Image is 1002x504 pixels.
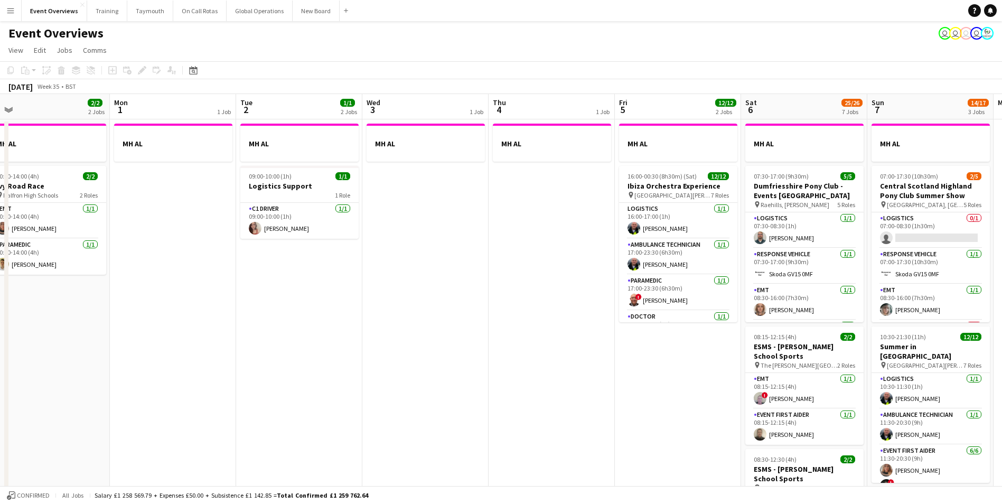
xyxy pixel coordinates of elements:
app-card-role: EMT1/108:15-12:15 (4h)![PERSON_NAME] [745,373,864,409]
span: Thu [493,98,506,107]
app-job-card: 09:00-10:00 (1h)1/1Logistics Support1 RoleC1 Driver1/109:00-10:00 (1h)[PERSON_NAME] [240,166,359,239]
app-job-card: 07:00-17:30 (10h30m)2/5Central Scotland Highland Pony Club Summer Show [GEOGRAPHIC_DATA], [GEOGRA... [872,166,990,322]
h3: MH AL [872,139,990,148]
h3: MH AL [114,139,232,148]
h3: MH AL [367,139,485,148]
app-job-card: MH AL [872,124,990,162]
h3: Logistics Support [240,181,359,191]
div: [DATE] [8,81,33,92]
h3: ESMS - [PERSON_NAME] School Sports [745,342,864,361]
app-card-role: C1 Driver1/109:00-10:00 (1h)[PERSON_NAME] [240,203,359,239]
div: 3 Jobs [968,108,988,116]
span: Balfron High Schools [3,191,58,199]
app-job-card: MH AL [745,124,864,162]
a: View [4,43,27,57]
span: Sun [872,98,884,107]
button: Global Operations [227,1,293,21]
span: 5/5 [840,172,855,180]
span: Mon [114,98,128,107]
h3: Dumfriesshire Pony Club - Events [GEOGRAPHIC_DATA] [745,181,864,200]
span: 1 Role [335,191,350,199]
span: 7 [870,104,884,116]
span: 1/1 [335,172,350,180]
h3: MH AL [619,139,737,148]
app-job-card: 10:30-21:30 (11h)12/12Summer in [GEOGRAPHIC_DATA] [GEOGRAPHIC_DATA][PERSON_NAME], [GEOGRAPHIC_DAT... [872,326,990,483]
span: 2/5 [967,172,981,180]
a: Comms [79,43,111,57]
span: 14/17 [968,99,989,107]
span: Sat [745,98,757,107]
span: 12/12 [708,172,729,180]
app-card-role: Logistics1/116:00-17:00 (1h)[PERSON_NAME] [619,203,737,239]
app-user-avatar: Operations Team [939,27,951,40]
app-job-card: 08:15-12:15 (4h)2/2ESMS - [PERSON_NAME] School Sports The [PERSON_NAME][GEOGRAPHIC_DATA]2 RolesEM... [745,326,864,445]
span: Week 35 [35,82,61,90]
span: Total Confirmed £1 259 762.64 [277,491,368,499]
app-user-avatar: Operations Manager [981,27,994,40]
app-card-role: Ambulance Technician1/111:30-20:30 (9h)[PERSON_NAME] [872,409,990,445]
span: ! [888,479,894,486]
span: Comms [83,45,107,55]
div: 7 Jobs [842,108,862,116]
span: 08:15-12:15 (4h) [754,333,797,341]
div: MH AL [367,124,485,162]
button: On Call Rotas [173,1,227,21]
span: 5 Roles [963,201,981,209]
span: 2/2 [840,333,855,341]
span: 6 [744,104,757,116]
div: BST [65,82,76,90]
button: Event Overviews [22,1,87,21]
span: [GEOGRAPHIC_DATA][PERSON_NAME], [GEOGRAPHIC_DATA] [887,361,963,369]
span: Tue [240,98,252,107]
app-job-card: 07:30-17:00 (9h30m)5/5Dumfriesshire Pony Club - Events [GEOGRAPHIC_DATA] Raehills, [PERSON_NAME]5... [745,166,864,322]
span: 2 Roles [837,361,855,369]
span: 2/2 [83,172,98,180]
span: 10:30-21:30 (11h) [880,333,926,341]
app-card-role: EMT1/108:30-16:00 (7h30m)[PERSON_NAME] [872,284,990,320]
h3: Central Scotland Highland Pony Club Summer Show [872,181,990,200]
span: 08:30-12:30 (4h) [754,455,797,463]
app-card-role: Paramedic0/1 [872,320,990,356]
span: 1 [113,104,128,116]
app-job-card: MH AL [240,124,359,162]
span: Jobs [57,45,72,55]
app-user-avatar: Operations Team [949,27,962,40]
app-card-role: Ambulance Technician1/117:00-23:30 (6h30m)[PERSON_NAME] [619,239,737,275]
span: 7 Roles [963,361,981,369]
app-user-avatar: Operations Team [960,27,972,40]
span: [GEOGRAPHIC_DATA], [GEOGRAPHIC_DATA] [887,201,963,209]
span: Raehills, [PERSON_NAME] [761,201,829,209]
div: 1 Job [217,108,231,116]
a: Jobs [52,43,77,57]
h3: MH AL [240,139,359,148]
app-card-role: Logistics0/107:00-08:30 (1h30m) [872,212,990,248]
span: View [8,45,23,55]
span: ! [762,392,768,398]
app-job-card: 16:00-00:30 (8h30m) (Sat)12/12Ibiza Orchestra Experience [GEOGRAPHIC_DATA][PERSON_NAME], [GEOGRAP... [619,166,737,322]
button: New Board [293,1,340,21]
span: 2/2 [88,99,102,107]
span: 2 Roles [80,191,98,199]
app-job-card: MH AL [114,124,232,162]
h3: MH AL [745,139,864,148]
h3: ESMS - [PERSON_NAME] School Sports [745,464,864,483]
app-card-role: Response Vehicle1/107:00-17:30 (10h30m)Skoda GV15 0MF [872,248,990,284]
span: 3 [365,104,380,116]
app-job-card: MH AL [493,124,611,162]
app-card-role: Event First Aider1/108:15-12:15 (4h)[PERSON_NAME] [745,409,864,445]
button: Training [87,1,127,21]
app-card-role: Paramedic1/1 [745,320,864,356]
span: 2/2 [840,455,855,463]
span: 16:00-00:30 (8h30m) (Sat) [628,172,697,180]
span: All jobs [60,491,86,499]
a: Edit [30,43,50,57]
